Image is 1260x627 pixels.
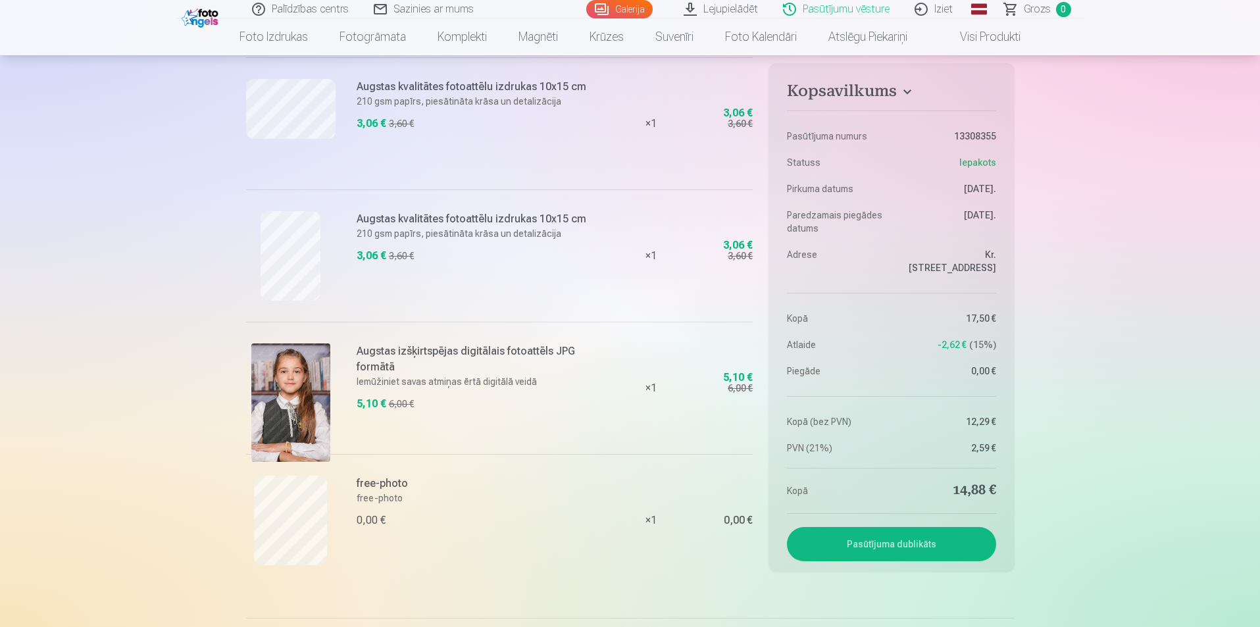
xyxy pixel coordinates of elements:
[357,227,594,240] p: 210 gsm papīrs, piesātināta krāsa un detalizācija
[969,338,996,351] span: 15 %
[728,249,753,263] div: 3,60 €
[959,156,996,169] span: Iepakots
[182,5,222,28] img: /fa1
[357,343,594,375] h6: Augstas izšķirtspējas digitālais fotoattēls JPG formātā
[324,18,422,55] a: Fotogrāmata
[503,18,574,55] a: Magnēti
[640,18,709,55] a: Suvenīri
[357,95,594,108] p: 210 gsm papīrs, piesātināta krāsa un detalizācija
[357,248,386,264] div: 3,06 €
[787,82,995,105] button: Kopsavilkums
[723,109,753,117] div: 3,06 €
[787,209,885,235] dt: Paredzamais piegādes datums
[787,130,885,143] dt: Pasūtījuma numurs
[898,209,996,235] dd: [DATE].
[813,18,923,55] a: Atslēgu piekariņi
[389,249,414,263] div: 3,60 €
[898,441,996,455] dd: 2,59 €
[898,482,996,500] dd: 14,88 €
[574,18,640,55] a: Krūzes
[898,364,996,378] dd: 0,00 €
[787,312,885,325] dt: Kopā
[422,18,503,55] a: Komplekti
[1024,1,1051,17] span: Grozs
[389,397,414,411] div: 6,00 €
[357,79,594,95] h6: Augstas kvalitātes fotoattēlu izdrukas 10x15 cm
[1056,2,1071,17] span: 0
[898,130,996,143] dd: 13308355
[357,375,594,388] p: Iemūžiniet savas atmiņas ērtā digitālā veidā
[787,527,995,561] button: Pasūtījuma dublikāts
[601,189,700,322] div: × 1
[787,482,885,500] dt: Kopā
[787,156,885,169] dt: Statuss
[357,116,386,132] div: 3,06 €
[787,338,885,351] dt: Atlaide
[728,382,753,395] div: 6,00 €
[787,441,885,455] dt: PVN (21%)
[898,312,996,325] dd: 17,50 €
[724,516,753,524] div: 0,00 €
[224,18,324,55] a: Foto izdrukas
[357,513,386,528] div: 0,00 €
[787,182,885,195] dt: Pirkuma datums
[389,117,414,130] div: 3,60 €
[723,241,753,249] div: 3,06 €
[601,57,700,189] div: × 1
[357,396,386,412] div: 5,10 €
[938,338,967,351] span: -2,62 €
[923,18,1036,55] a: Visi produkti
[357,211,594,227] h6: Augstas kvalitātes fotoattēlu izdrukas 10x15 cm
[357,491,594,505] p: free-photo
[709,18,813,55] a: Foto kalendāri
[787,248,885,274] dt: Adrese
[723,374,753,382] div: 5,10 €
[601,322,700,454] div: × 1
[787,364,885,378] dt: Piegāde
[898,248,996,274] dd: Kr. [STREET_ADDRESS]
[601,454,700,586] div: × 1
[898,415,996,428] dd: 12,29 €
[357,476,594,491] h6: free-photo
[898,182,996,195] dd: [DATE].
[787,415,885,428] dt: Kopā (bez PVN)
[728,117,753,130] div: 3,60 €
